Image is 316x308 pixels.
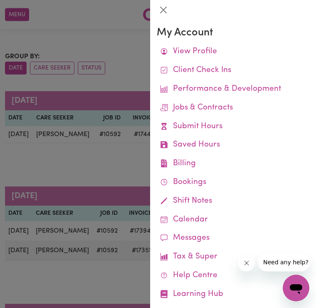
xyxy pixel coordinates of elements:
a: Billing [157,154,309,173]
a: Tax & Super [157,248,309,266]
a: View Profile [157,42,309,61]
button: Close [157,3,170,17]
a: Learning Hub [157,285,309,304]
a: Submit Hours [157,117,309,136]
iframe: Message from company [258,253,309,271]
a: Calendar [157,211,309,229]
a: Help Centre [157,266,309,285]
a: Performance & Development [157,80,309,99]
a: Shift Notes [157,192,309,211]
iframe: Close message [238,255,255,271]
a: Bookings [157,173,309,192]
a: Messages [157,229,309,248]
a: Saved Hours [157,136,309,154]
h3: My Account [157,27,309,39]
a: Client Check Ins [157,61,309,80]
a: Jobs & Contracts [157,99,309,117]
iframe: Button to launch messaging window [283,275,309,301]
